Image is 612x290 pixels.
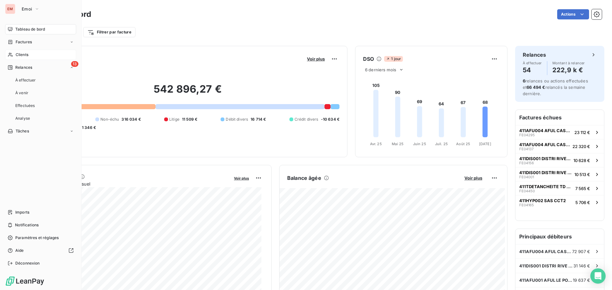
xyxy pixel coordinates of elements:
[519,142,570,147] span: 411AFU004 AFUL CASABONA
[515,229,604,244] h6: Principaux débiteurs
[515,153,604,167] button: 411DIS001 DISTRI RIVE GAUCHEFE0415610 628 €
[36,83,339,102] h2: 542 896,27 €
[287,174,321,182] h6: Balance âgée
[182,117,197,122] span: 11 509 €
[519,189,535,193] span: FE04450
[463,175,484,181] button: Voir plus
[519,198,566,203] span: 411HYP002 SAS CCT2
[573,158,590,163] span: 10 628 €
[71,61,78,67] span: 13
[572,144,590,149] span: 22 320 €
[464,175,482,180] span: Voir plus
[15,90,28,96] span: À venir
[5,276,45,286] img: Logo LeanPay
[515,125,604,139] button: 411AFU004 AFUL CASABONAFE0429523 112 €
[251,117,266,122] span: 16 714 €
[574,172,590,177] span: 10 513 €
[370,142,382,146] tspan: Avr. 25
[16,128,29,134] span: Tâches
[36,180,229,187] span: Chiffre d'affaires mensuel
[15,235,59,241] span: Paramètres et réglages
[519,184,573,189] span: 411TDETANCHEITE TD ETANCHEITE
[523,51,546,59] h6: Relances
[16,52,28,58] span: Clients
[572,249,590,254] span: 72 907 €
[305,56,327,62] button: Voir plus
[575,186,590,191] span: 7 565 €
[384,56,403,62] span: 1 jour
[574,130,590,135] span: 23 112 €
[22,6,32,11] span: Emoi
[295,117,318,122] span: Crédit divers
[321,117,339,122] span: -10 634 €
[523,78,525,83] span: 6
[363,55,374,63] h6: DSO
[456,142,470,146] tspan: Août 25
[15,26,45,32] span: Tableau de bord
[15,103,35,109] span: Effectuées
[15,116,30,121] span: Analyse
[575,200,590,205] span: 5 706 €
[515,167,604,181] button: 411DIS001 DISTRI RIVE GAUCHEFE0400110 513 €
[83,27,135,37] button: Filtrer par facture
[519,203,534,207] span: FE04165
[552,65,585,75] h4: 222,9 k €
[479,142,491,146] tspan: [DATE]
[5,245,76,256] a: Aide
[523,78,588,96] span: relances ou actions effectuées et relancés la semaine dernière.
[519,278,573,283] span: 411AFU001 AFUL LE PORT SACRE COEUR
[435,142,448,146] tspan: Juil. 25
[100,117,119,122] span: Non-échu
[590,268,606,284] div: Open Intercom Messenger
[519,170,572,175] span: 411DIS001 DISTRI RIVE GAUCHE
[15,248,24,253] span: Aide
[5,4,15,14] div: EM
[169,117,179,122] span: Litige
[519,156,571,161] span: 411DIS001 DISTRI RIVE GAUCHE
[573,278,590,283] span: 19 637 €
[515,110,604,125] h6: Factures échues
[307,56,325,61] span: Voir plus
[15,65,32,70] span: Relances
[515,181,604,195] button: 411TDETANCHEITE TD ETANCHEITEFE044507 565 €
[15,222,39,228] span: Notifications
[413,142,426,146] tspan: Juin 25
[519,133,535,137] span: FE04295
[519,175,534,179] span: FE04001
[515,139,604,153] button: 411AFU004 AFUL CASABONAFE0413722 320 €
[515,195,604,209] button: 411HYP002 SAS CCT2FE041655 706 €
[519,263,573,268] span: 411DIS001 DISTRI RIVE GAUCHE
[80,125,96,131] span: -1 346 €
[234,176,249,180] span: Voir plus
[519,249,572,254] span: 411AFU004 AFUL CASABONA
[523,61,542,65] span: À effectuer
[557,9,589,19] button: Actions
[519,128,572,133] span: 411AFU004 AFUL CASABONA
[392,142,404,146] tspan: Mai 25
[519,161,534,165] span: FE04156
[226,117,248,122] span: Débit divers
[573,263,590,268] span: 31 146 €
[365,67,396,72] span: 6 derniers mois
[121,117,141,122] span: 316 034 €
[15,77,36,83] span: À effectuer
[232,175,251,181] button: Voir plus
[527,85,545,90] span: 66 494 €
[16,39,32,45] span: Factures
[523,65,542,75] h4: 54
[15,260,40,266] span: Déconnexion
[519,147,534,151] span: FE04137
[552,61,585,65] span: Montant à relancer
[15,209,29,215] span: Imports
